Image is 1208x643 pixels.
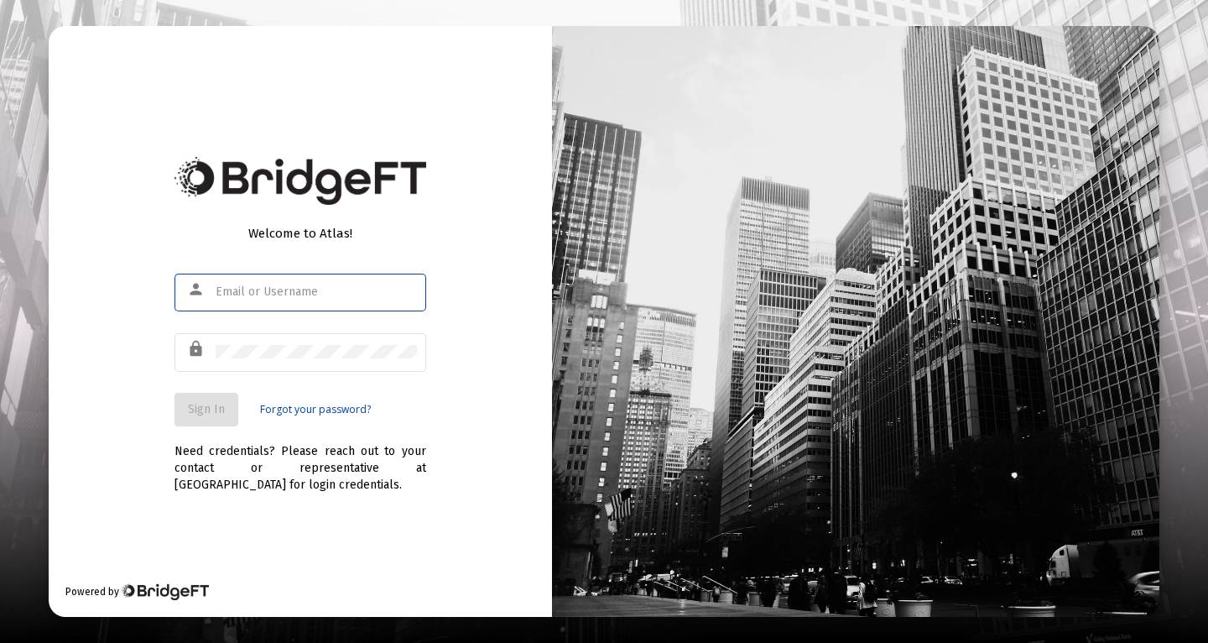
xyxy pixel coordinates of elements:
[187,280,207,300] mat-icon: person
[187,339,207,359] mat-icon: lock
[121,583,209,600] img: Bridge Financial Technology Logo
[216,285,417,299] input: Email or Username
[174,225,426,242] div: Welcome to Atlas!
[174,393,238,426] button: Sign In
[65,583,209,600] div: Powered by
[174,426,426,494] div: Need credentials? Please reach out to your contact or representative at [GEOGRAPHIC_DATA] for log...
[260,401,371,418] a: Forgot your password?
[174,157,426,205] img: Bridge Financial Technology Logo
[188,402,225,416] span: Sign In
